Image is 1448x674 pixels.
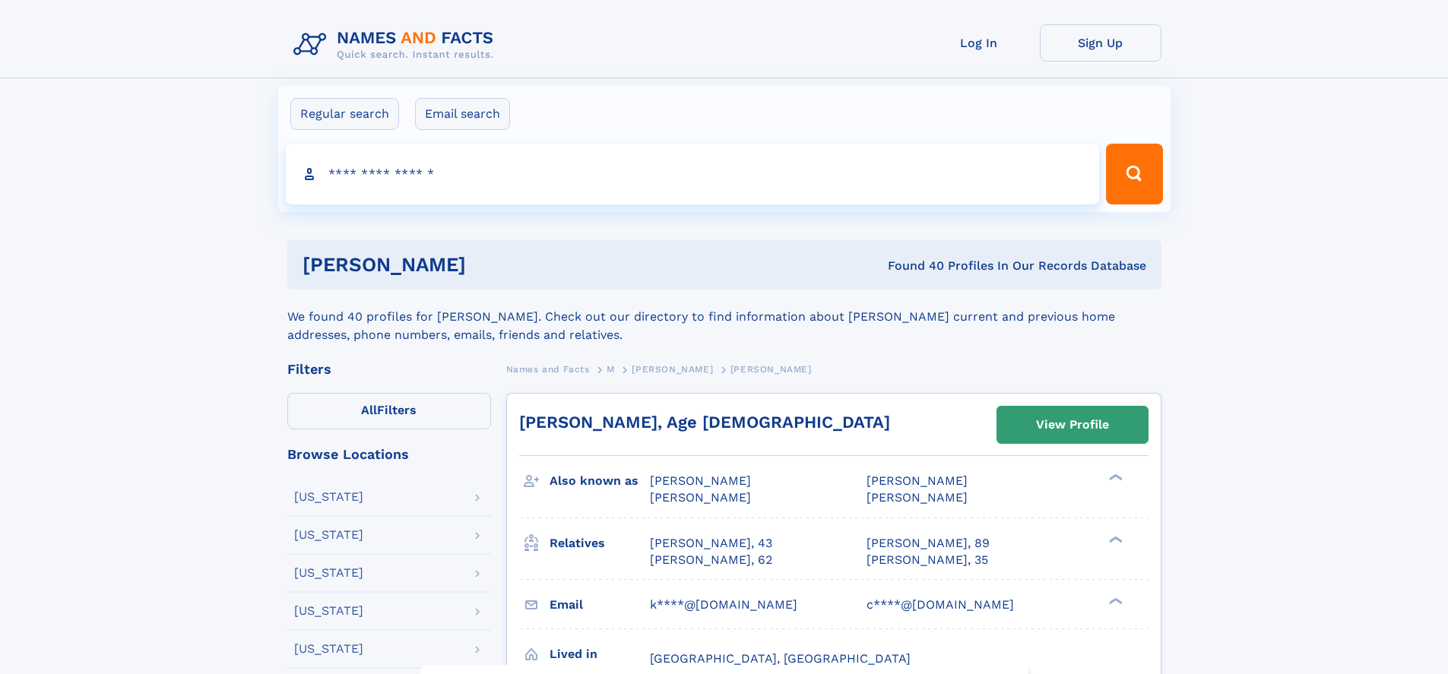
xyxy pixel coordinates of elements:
[550,592,650,618] h3: Email
[650,490,751,505] span: [PERSON_NAME]
[997,407,1148,443] a: View Profile
[1105,534,1123,544] div: ❯
[867,473,968,488] span: [PERSON_NAME]
[1105,473,1123,483] div: ❯
[550,468,650,494] h3: Also known as
[287,393,491,429] label: Filters
[867,490,968,505] span: [PERSON_NAME]
[650,651,911,666] span: [GEOGRAPHIC_DATA], [GEOGRAPHIC_DATA]
[867,552,988,568] a: [PERSON_NAME], 35
[287,362,491,376] div: Filters
[286,144,1100,204] input: search input
[607,364,615,375] span: M
[650,535,772,552] a: [PERSON_NAME], 43
[607,359,615,378] a: M
[303,255,677,274] h1: [PERSON_NAME]
[1105,596,1123,606] div: ❯
[676,258,1146,274] div: Found 40 Profiles In Our Records Database
[287,24,506,65] img: Logo Names and Facts
[1106,144,1162,204] button: Search Button
[550,641,650,667] h3: Lived in
[290,98,399,130] label: Regular search
[650,473,751,488] span: [PERSON_NAME]
[632,359,713,378] a: [PERSON_NAME]
[506,359,590,378] a: Names and Facts
[287,290,1161,344] div: We found 40 profiles for [PERSON_NAME]. Check out our directory to find information about [PERSON...
[294,491,363,503] div: [US_STATE]
[867,535,990,552] a: [PERSON_NAME], 89
[730,364,812,375] span: [PERSON_NAME]
[415,98,510,130] label: Email search
[294,567,363,579] div: [US_STATE]
[650,552,772,568] a: [PERSON_NAME], 62
[287,448,491,461] div: Browse Locations
[632,364,713,375] span: [PERSON_NAME]
[294,605,363,617] div: [US_STATE]
[519,413,890,432] a: [PERSON_NAME], Age [DEMOGRAPHIC_DATA]
[361,403,377,417] span: All
[294,529,363,541] div: [US_STATE]
[918,24,1040,62] a: Log In
[294,643,363,655] div: [US_STATE]
[1036,407,1109,442] div: View Profile
[1040,24,1161,62] a: Sign Up
[550,530,650,556] h3: Relatives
